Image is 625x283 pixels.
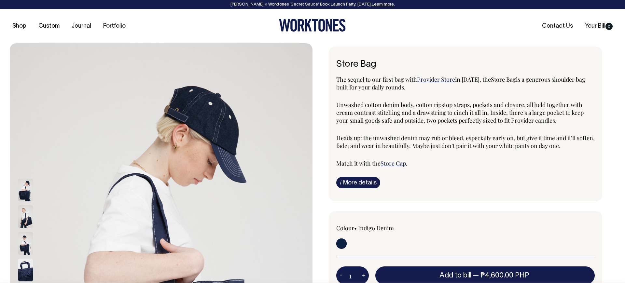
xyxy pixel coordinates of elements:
span: Add to bill [439,272,471,279]
span: Heads up: the unwashed denim may rub or bleed, especially early on, but give it time and it’ll so... [336,134,595,150]
span: i [340,179,341,186]
span: The sequel to our first bag with [336,75,417,83]
span: is a generous shoulder bag built for your daily rounds. [336,75,585,91]
img: indigo-denim [18,179,33,201]
a: Learn more [372,3,394,7]
span: — [473,272,531,279]
a: Provider Store [417,75,455,83]
img: indigo-denim [18,259,33,281]
span: ₱4,600.00 PHP [480,272,529,279]
button: - [336,269,345,282]
label: Indigo Denim [358,224,394,232]
a: Portfolio [101,21,128,32]
a: Custom [36,21,62,32]
div: [PERSON_NAME] × Worktones ‘Secret Sauce’ Book Launch Party, [DATE]. . [7,2,618,7]
a: Contact Us [539,21,576,32]
span: 0 [605,23,613,30]
img: indigo-denim [18,205,33,228]
span: in [DATE], the [455,75,491,83]
a: Store Cap [381,159,406,167]
button: + [359,269,369,282]
span: Unwashed cotton denim body, cotton ripstop straps, pockets and closure, all held together with cr... [336,101,584,124]
a: Journal [69,21,94,32]
span: • [354,224,357,232]
a: Your Bill0 [582,21,615,32]
img: indigo-denim [18,232,33,255]
div: Colour [336,224,440,232]
span: Match it with the . [336,159,408,167]
span: Store Bag [491,75,516,83]
h1: Store Bag [336,60,595,70]
a: Shop [10,21,29,32]
a: iMore details [336,177,380,188]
